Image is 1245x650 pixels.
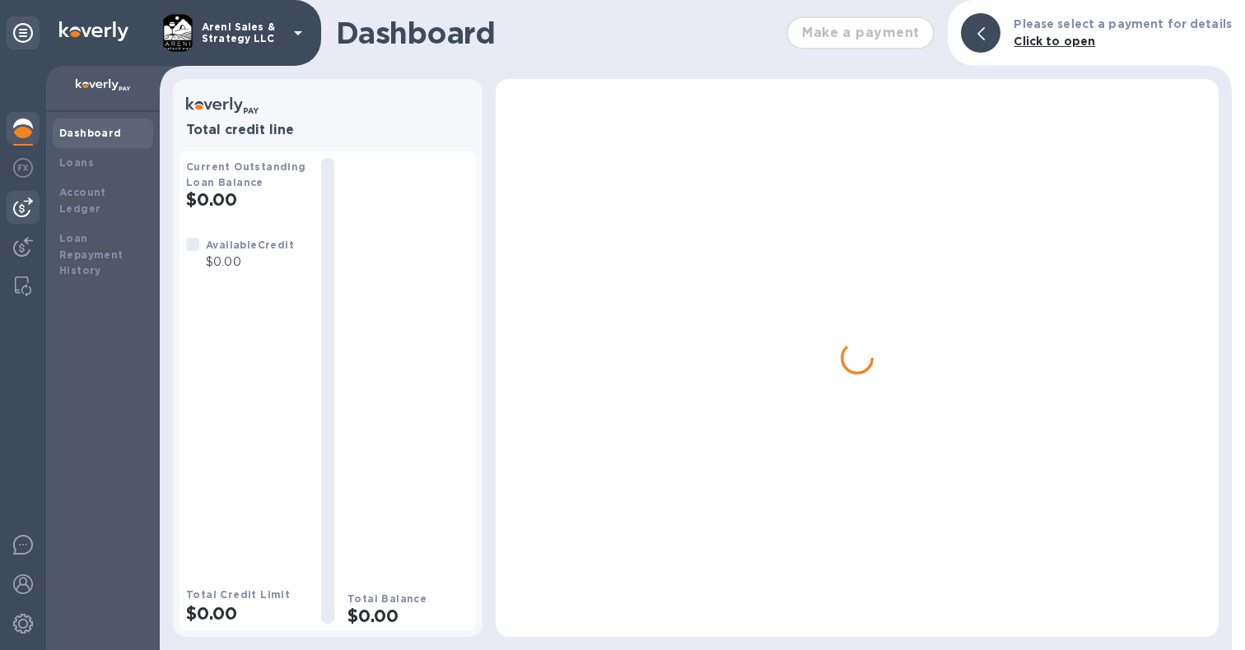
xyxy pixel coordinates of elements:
[206,253,294,271] p: $0.00
[347,592,427,605] b: Total Balance
[7,16,40,49] div: Unpin categories
[186,160,306,188] b: Current Outstanding Loan Balance
[59,21,128,41] img: Logo
[59,127,122,139] b: Dashboard
[59,156,94,169] b: Loans
[336,16,778,50] h1: Dashboard
[1014,17,1232,30] b: Please select a payment for details
[59,232,124,277] b: Loan Repayment History
[186,588,290,601] b: Total Credit Limit
[59,186,106,215] b: Account Ledger
[347,606,469,626] h2: $0.00
[13,158,33,178] img: Foreign exchange
[186,603,308,624] h2: $0.00
[186,189,308,210] h2: $0.00
[206,239,294,251] b: Available Credit
[1014,35,1095,48] b: Click to open
[186,123,469,138] h3: Total credit line
[202,21,284,44] p: Areni Sales & Strategy LLC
